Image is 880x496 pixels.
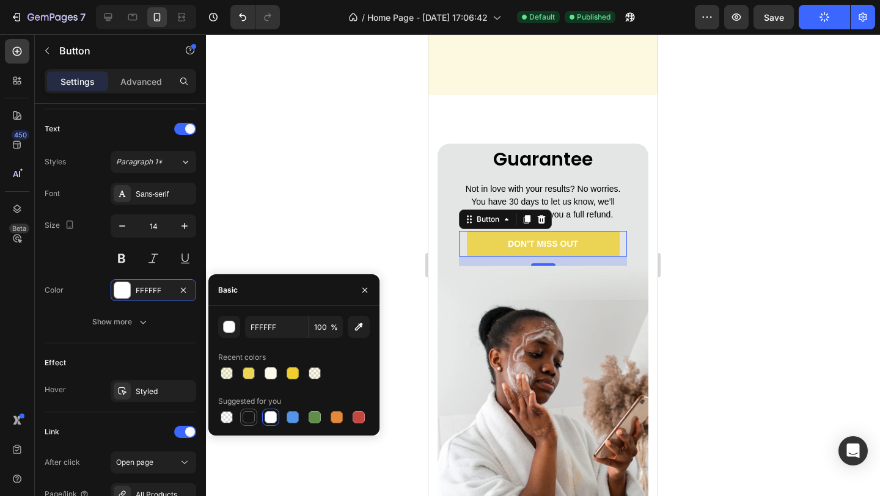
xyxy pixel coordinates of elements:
[45,188,60,199] div: Font
[120,75,162,88] p: Advanced
[428,34,658,496] iframe: Design area
[136,189,193,200] div: Sans-serif
[45,384,66,395] div: Hover
[45,357,66,368] div: Effect
[245,316,309,338] input: Eg: FFFFFF
[80,10,86,24] p: 7
[331,322,338,333] span: %
[12,130,29,140] div: 450
[9,224,29,233] div: Beta
[838,436,868,465] div: Open Intercom Messenger
[577,12,610,23] span: Published
[45,311,196,333] button: Show more
[111,451,196,473] button: Open page
[136,386,193,397] div: Styled
[529,12,555,23] span: Default
[754,5,794,29] button: Save
[59,43,163,58] p: Button
[362,11,365,24] span: /
[218,285,238,296] div: Basic
[218,352,266,363] div: Recent colors
[116,156,163,167] span: Paragraph 1*
[111,151,196,173] button: Paragraph 1*
[45,457,80,468] div: After click
[45,123,60,134] div: Text
[45,156,66,167] div: Styles
[5,5,91,29] button: 7
[136,285,171,296] div: FFFFFF
[764,12,784,23] span: Save
[61,75,95,88] p: Settings
[116,458,153,467] span: Open page
[45,285,64,296] div: Color
[45,217,77,234] div: Size
[367,11,488,24] span: Home Page - [DATE] 17:06:42
[45,426,59,437] div: Link
[230,5,280,29] div: Undo/Redo
[218,396,281,407] div: Suggested for you
[92,316,149,328] div: Show more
